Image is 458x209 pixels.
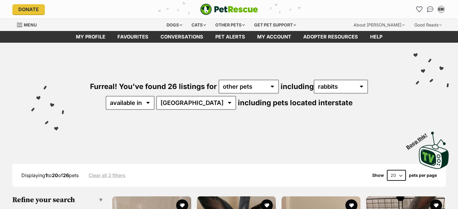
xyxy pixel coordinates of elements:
span: Displaying to of pets [21,172,79,178]
div: Cats [187,19,210,31]
div: EM [438,6,444,12]
img: PetRescue TV logo [419,132,449,169]
strong: 20 [52,172,58,178]
a: Favourites [111,31,154,43]
div: About [PERSON_NAME] [349,19,409,31]
div: Get pet support [250,19,300,31]
span: Show [372,173,384,178]
ul: Account quick links [415,5,446,14]
a: Clear all 3 filters [89,173,126,178]
a: My profile [70,31,111,43]
strong: 26 [63,172,69,178]
a: Favourites [415,5,424,14]
button: My account [436,5,446,14]
span: Furreal! You've found 26 listings for [90,82,217,91]
a: conversations [154,31,209,43]
a: Menu [17,19,41,30]
a: Pet alerts [209,31,251,43]
span: Menu [24,22,37,27]
span: including [281,82,368,91]
a: My account [251,31,297,43]
span: Boop this! [405,128,433,150]
a: Help [364,31,388,43]
img: logo-e224e6f780fb5917bec1dbf3a21bbac754714ae5b6737aabdf751b685950b380.svg [200,4,258,15]
img: chat-41dd97257d64d25036548639549fe6c8038ab92f7586957e7f3b1b290dea8141.svg [427,6,433,12]
div: Other pets [211,19,249,31]
h3: Refine your search [12,196,103,204]
div: Good Reads [410,19,446,31]
div: Dogs [162,19,186,31]
a: Conversations [425,5,435,14]
a: Boop this! [419,126,449,170]
strong: 1 [45,172,47,178]
a: PetRescue [200,4,258,15]
a: Adopter resources [297,31,364,43]
a: Donate [12,4,45,14]
span: including pets located interstate [238,98,353,107]
label: pets per page [409,173,437,178]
